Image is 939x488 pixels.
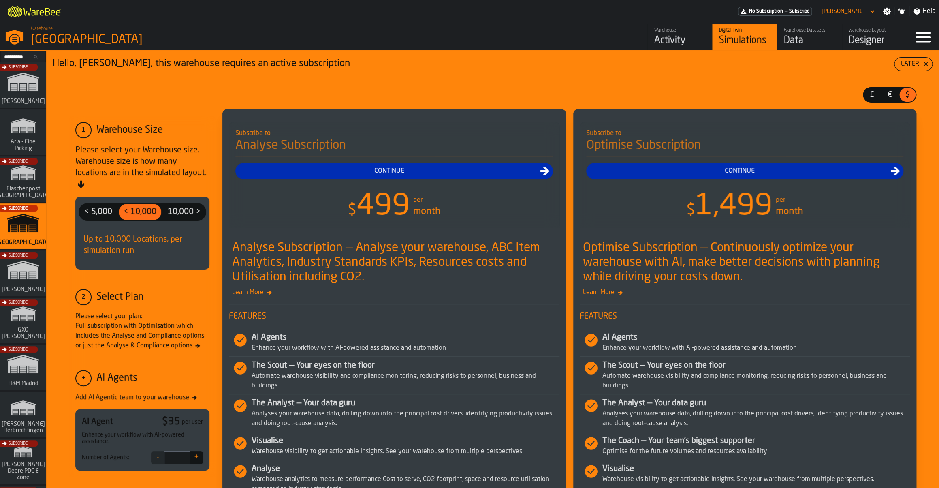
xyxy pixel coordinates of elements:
[81,205,115,218] span: < 5,000
[0,345,46,392] a: link-to-/wh/i/0438fb8c-4a97-4a5b-bcc6-2889b6922db0/simulations
[695,192,773,221] span: 1,499
[894,7,909,15] label: button-toggle-Notifications
[252,409,559,428] div: Analyses your warehouse data, drilling down into the principal cost drivers, identifying producti...
[894,57,933,71] button: button-Later
[96,372,137,385] div: AI Agents
[647,24,712,50] a: link-to-/wh/i/b5402f52-ce28-4f27-b3d4-5c6d76174849/feed/
[602,360,910,371] div: The Scout — Your eyes on the floor
[899,88,916,102] div: thumb
[79,203,118,221] label: button-switch-multi-< 5,000
[9,441,28,446] span: Subscribe
[907,24,939,50] label: button-toggle-Menu
[818,6,876,16] div: DropdownMenuValue-Sebastian Petruch Petruch
[75,370,92,386] div: +
[229,288,559,298] span: Learn More
[586,128,904,138] div: Subscribe to
[602,371,910,391] div: Automate warehouse visibility and compliance monitoring, reducing risks to personnel, business an...
[96,291,143,304] div: Select Plan
[252,360,559,371] div: The Scout — Your eyes on the floor
[602,332,910,343] div: AI Agents
[9,159,28,164] span: Subscribe
[864,88,880,102] div: thumb
[120,205,160,218] span: < 10,000
[583,241,910,285] div: Optimise Subscription — Continuously optimize your warehouse with AI, make better decisions with ...
[849,34,900,47] div: Designer
[785,9,787,14] span: —
[602,463,910,475] div: Visualise
[252,463,559,475] div: Analyse
[75,312,209,351] div: Please select your plan: Full subscription with Optimisation which includes the Analyse and Compl...
[79,204,117,220] div: thumb
[239,166,540,176] div: Continue
[53,57,894,70] div: Hello, [PERSON_NAME], this warehouse requires an active subscription
[0,203,46,250] a: link-to-/wh/i/b5402f52-ce28-4f27-b3d4-5c6d76174849/simulations
[0,109,46,156] a: link-to-/wh/i/48cbecf7-1ea2-4bc9-a439-03d5b66e1a58/simulations
[190,451,203,464] button: +
[75,393,209,402] div: Add AI Agentic team to your warehouse.
[901,90,914,100] span: $
[75,145,209,190] div: Please select your Warehouse size. Warehouse size is how many locations are in the simulated layout.
[881,87,898,103] label: button-switch-multi-€
[252,332,559,343] div: AI Agents
[0,392,46,439] a: link-to-/wh/i/f0a6b354-7883-413a-84ff-a65eb9c31f03/simulations
[738,7,812,16] div: Menu Subscription
[898,87,916,103] label: button-switch-multi-$
[31,26,53,32] span: Warehouse
[235,128,553,138] div: Subscribe to
[232,241,559,285] div: Analyse Subscription — Analyse your warehouse, ABC Item Analytics, Industry Standards KPIs, Resou...
[602,475,910,484] div: Warehouse visibility to get actionable insights. See your warehouse from multiple perspectives.
[738,7,812,16] a: link-to-/wh/i/b5402f52-ce28-4f27-b3d4-5c6d76174849/pricing/
[252,435,559,447] div: Visualise
[589,166,891,176] div: Continue
[586,138,904,156] h4: Optimise Subscription
[654,28,706,33] div: Warehouse
[881,88,898,102] div: thumb
[119,204,161,220] div: thumb
[0,439,46,486] a: link-to-/wh/i/9d85c013-26f4-4c06-9c7d-6d35b33af13a/simulations
[654,34,706,47] div: Activity
[162,203,206,221] label: button-switch-multi-10,000 >
[602,398,910,409] div: The Analyst — Your data guru
[164,205,204,218] span: 10,000 >
[602,409,910,428] div: Analyses your warehouse data, drilling down into the principal cost drivers, identifying producti...
[252,343,559,353] div: Enhance your workflow with AI-powered assistance and automation
[580,288,910,298] span: Learn More
[776,195,785,205] div: per
[252,371,559,391] div: Automate warehouse visibility and compliance monitoring, reducing risks to personnel, business an...
[229,311,559,322] span: Features
[898,59,922,69] div: Later
[0,250,46,298] a: link-to-/wh/i/1653e8cc-126b-480f-9c47-e01e76aa4a88/simulations
[79,227,206,263] div: Up to 10,000 Locations, per simulation run
[163,204,205,220] div: thumb
[822,8,865,15] div: DropdownMenuValue-Sebastian Petruch Petruch
[252,447,559,456] div: Warehouse visibility to get actionable insights. See your warehouse from multiple perspectives.
[776,205,803,218] div: month
[784,34,835,47] div: Data
[82,454,129,461] div: Number of Agents:
[784,28,835,33] div: Warehouse Datasets
[162,415,180,428] div: $ 35
[4,139,43,152] span: Arla - Fine Picking
[602,343,910,353] div: Enhance your workflow with AI-powered assistance and automation
[749,9,783,14] span: No Subscription
[849,28,900,33] div: Warehouse Layout
[235,163,553,179] button: button-Continue
[9,300,28,305] span: Subscribe
[842,24,907,50] a: link-to-/wh/i/b5402f52-ce28-4f27-b3d4-5c6d76174849/designer
[602,435,910,447] div: The Coach — Your team's biggest supporter
[883,90,896,100] span: €
[789,9,810,14] span: Subscribe
[0,62,46,109] a: link-to-/wh/i/72fe6713-8242-4c3c-8adf-5d67388ea6d5/simulations
[9,253,28,258] span: Subscribe
[865,90,878,100] span: £
[863,87,881,103] label: button-switch-multi-£
[719,28,770,33] div: Digital Twin
[0,298,46,345] a: link-to-/wh/i/baca6aa3-d1fc-43c0-a604-2a1c9d5db74d/simulations
[719,34,770,47] div: Simulations
[580,311,910,322] span: Features
[82,432,203,445] div: Enhance your workflow with AI-powered assistance.
[909,6,939,16] label: button-toggle-Help
[712,24,777,50] a: link-to-/wh/i/b5402f52-ce28-4f27-b3d4-5c6d76174849/simulations
[96,124,163,137] div: Warehouse Size
[9,347,28,352] span: Subscribe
